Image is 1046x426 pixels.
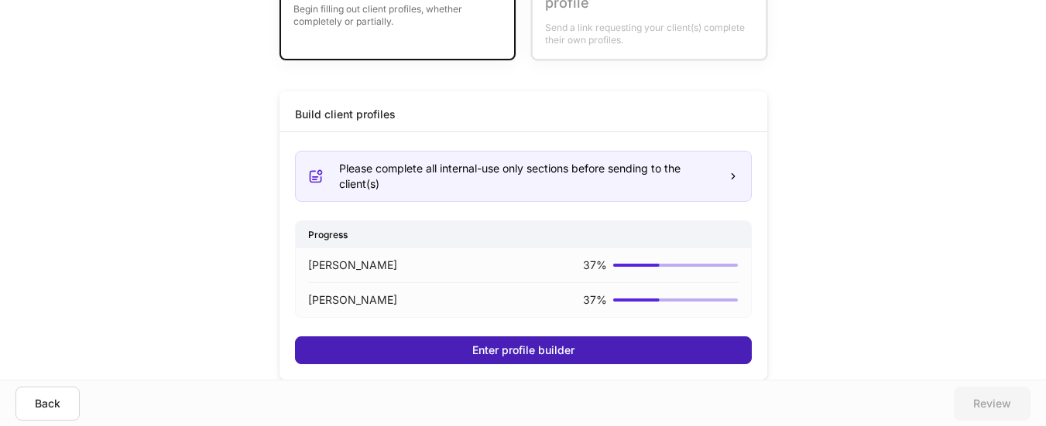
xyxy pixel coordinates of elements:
button: Enter profile builder [295,336,752,364]
div: Please complete all internal-use only sections before sending to the client(s) [339,161,715,192]
div: Progress [296,221,751,248]
div: Back [35,398,60,409]
p: 37 % [583,292,607,308]
p: [PERSON_NAME] [308,292,397,308]
p: [PERSON_NAME] [308,257,397,273]
div: Build client profiles [295,107,396,122]
p: 37 % [583,257,607,273]
div: Enter profile builder [472,345,574,356]
button: Back [15,387,80,421]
